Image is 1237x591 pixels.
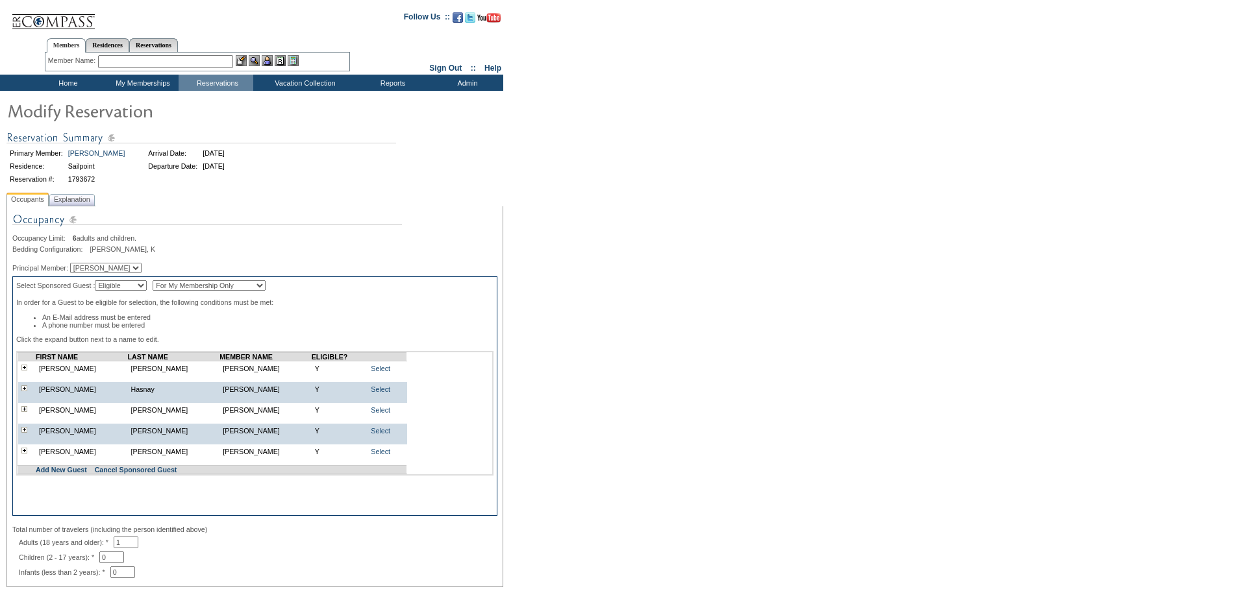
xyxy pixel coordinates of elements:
a: Residences [86,38,129,52]
td: [DATE] [201,160,227,172]
td: Residence: [8,160,65,172]
a: Select [371,385,390,393]
img: plus.gif [21,406,27,412]
td: Y [312,424,364,438]
td: Reservation #: [8,173,65,185]
td: Follow Us :: [404,11,450,27]
div: Total number of travelers (including the person identified above) [12,525,497,533]
span: Explanation [51,193,93,206]
div: Member Name: [48,55,98,66]
td: [DATE] [201,147,227,159]
span: Occupancy Limit: [12,234,71,242]
td: [PERSON_NAME] [128,361,220,376]
td: Admin [429,75,503,91]
span: [PERSON_NAME], K [90,245,155,253]
td: Primary Member: [8,147,65,159]
img: Impersonate [262,55,273,66]
td: [PERSON_NAME] [219,403,312,417]
img: View [249,55,260,66]
span: 6 [73,234,77,242]
td: [PERSON_NAME] [219,382,312,396]
td: [PERSON_NAME] [128,403,220,417]
a: Select [371,406,390,414]
div: Select Sponsored Guest : In order for a Guest to be eligible for selection, the following conditi... [12,276,497,516]
td: FIRST NAME [36,353,128,361]
td: [PERSON_NAME] [36,382,128,396]
img: Become our fan on Facebook [453,12,463,23]
td: Sailpoint [66,160,127,172]
td: Reports [354,75,429,91]
td: Y [312,444,364,459]
td: [PERSON_NAME] [219,361,312,376]
a: Add New Guest [36,466,87,474]
img: plus.gif [21,385,27,391]
a: Select [371,427,390,435]
td: Y [312,403,364,417]
td: Arrival Date: [146,147,199,159]
a: Cancel Sponsored Guest [95,466,177,474]
a: [PERSON_NAME] [68,149,125,157]
span: Infants (less than 2 years): * [19,568,110,576]
img: Reservations [275,55,286,66]
td: Vacation Collection [253,75,354,91]
td: LAST NAME [128,353,220,361]
td: [PERSON_NAME] [36,444,128,459]
img: plus.gif [21,365,27,370]
a: Help [484,64,501,73]
td: Hasnay [128,382,220,396]
td: My Memberships [104,75,179,91]
td: [PERSON_NAME] [219,444,312,459]
td: [PERSON_NAME] [36,424,128,438]
span: :: [471,64,476,73]
td: [PERSON_NAME] [128,424,220,438]
a: Select [371,365,390,372]
li: An E-Mail address must be entered [42,313,494,321]
span: Principal Member: [12,264,68,272]
td: 1793672 [66,173,127,185]
li: A phone number must be entered [42,321,494,329]
td: Y [312,382,364,396]
span: Bedding Configuration: [12,245,88,253]
td: Reservations [179,75,253,91]
div: adults and children. [12,234,497,242]
a: Become our fan on Facebook [453,16,463,24]
td: [PERSON_NAME] [128,444,220,459]
img: Occupancy [12,211,402,234]
img: plus.gif [21,448,27,453]
a: Reservations [129,38,178,52]
img: Modify Reservation [6,97,266,123]
img: b_edit.gif [236,55,247,66]
a: Follow us on Twitter [465,16,475,24]
span: Children (2 - 17 years): * [19,553,99,561]
a: Subscribe to our YouTube Channel [477,16,501,24]
td: [PERSON_NAME] [36,403,128,417]
td: Departure Date: [146,160,199,172]
a: Select [371,448,390,455]
a: Sign Out [429,64,462,73]
td: ELIGIBLE? [312,353,364,361]
td: [PERSON_NAME] [36,361,128,376]
img: Compass Home [11,3,95,30]
td: Home [29,75,104,91]
img: plus.gif [21,427,27,433]
img: b_calculator.gif [288,55,299,66]
img: Follow us on Twitter [465,12,475,23]
img: Reservation Summary [6,130,396,146]
span: Occupants [8,193,47,206]
td: MEMBER NAME [219,353,312,361]
span: Adults (18 years and older): * [19,538,114,546]
a: Members [47,38,86,53]
img: Subscribe to our YouTube Channel [477,13,501,23]
td: [PERSON_NAME] [219,424,312,438]
td: Y [312,361,364,376]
